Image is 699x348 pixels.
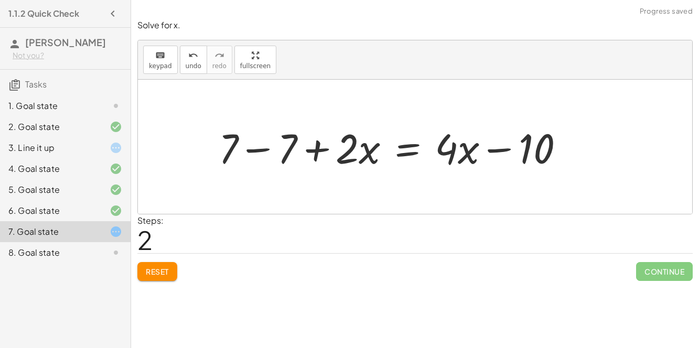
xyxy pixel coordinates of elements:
[8,162,93,175] div: 4. Goal state
[110,142,122,154] i: Task started.
[214,49,224,62] i: redo
[234,46,276,74] button: fullscreen
[155,49,165,62] i: keyboard
[8,142,93,154] div: 3. Line it up
[137,224,153,256] span: 2
[149,62,172,70] span: keypad
[110,225,122,238] i: Task started.
[640,6,693,17] span: Progress saved
[212,62,227,70] span: redo
[25,79,47,90] span: Tasks
[8,100,93,112] div: 1. Goal state
[110,246,122,259] i: Task not started.
[110,204,122,217] i: Task finished and correct.
[146,267,169,276] span: Reset
[143,46,178,74] button: keyboardkeypad
[186,62,201,70] span: undo
[8,121,93,133] div: 2. Goal state
[240,62,271,70] span: fullscreen
[25,36,106,48] span: [PERSON_NAME]
[13,50,122,61] div: Not you?
[110,183,122,196] i: Task finished and correct.
[207,46,232,74] button: redoredo
[8,204,93,217] div: 6. Goal state
[137,262,177,281] button: Reset
[8,225,93,238] div: 7. Goal state
[110,162,122,175] i: Task finished and correct.
[8,7,79,20] h4: 1.1.2 Quick Check
[137,19,693,31] p: Solve for x.
[180,46,207,74] button: undoundo
[188,49,198,62] i: undo
[8,246,93,259] div: 8. Goal state
[110,100,122,112] i: Task not started.
[110,121,122,133] i: Task finished and correct.
[137,215,164,226] label: Steps:
[8,183,93,196] div: 5. Goal state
